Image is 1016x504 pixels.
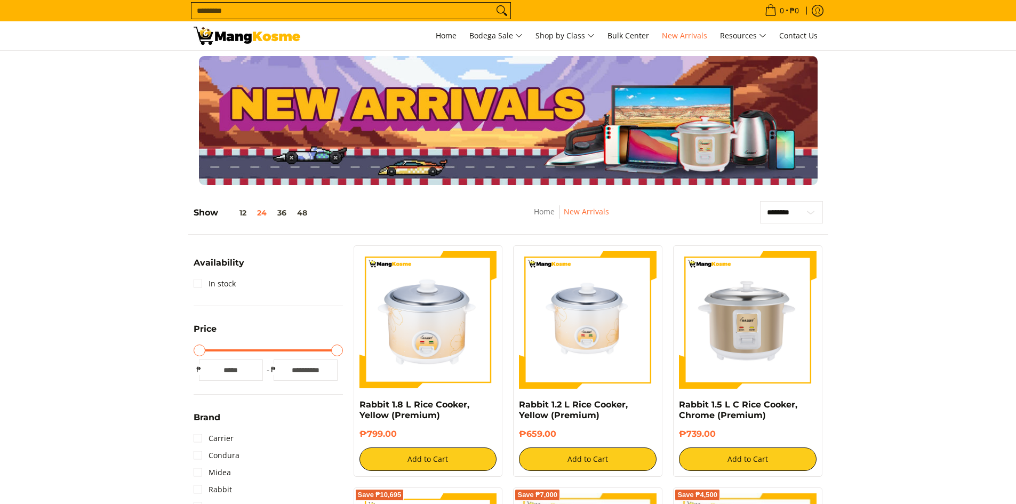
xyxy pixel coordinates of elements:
[194,413,220,430] summary: Open
[430,21,462,50] a: Home
[607,30,649,41] span: Bulk Center
[517,492,557,498] span: Save ₱7,000
[530,21,600,50] a: Shop by Class
[779,30,818,41] span: Contact Us
[194,364,204,375] span: ₱
[311,21,823,50] nav: Main Menu
[194,27,300,45] img: New Arrivals: Fresh Release from The Premium Brands l Mang Kosme
[602,21,654,50] a: Bulk Center
[762,5,802,17] span: •
[469,29,523,43] span: Bodega Sale
[778,7,786,14] span: 0
[715,21,772,50] a: Resources
[194,259,244,275] summary: Open
[493,3,510,19] button: Search
[679,429,817,439] h6: ₱739.00
[359,447,497,471] button: Add to Cart
[662,30,707,41] span: New Arrivals
[359,429,497,439] h6: ₱799.00
[679,447,817,471] button: Add to Cart
[194,275,236,292] a: In stock
[534,206,555,217] a: Home
[292,209,313,217] button: 48
[720,29,766,43] span: Resources
[194,481,232,498] a: Rabbit
[436,30,457,41] span: Home
[218,209,252,217] button: 12
[272,209,292,217] button: 36
[788,7,801,14] span: ₱0
[268,364,279,375] span: ₱
[462,205,681,229] nav: Breadcrumbs
[464,21,528,50] a: Bodega Sale
[774,21,823,50] a: Contact Us
[359,251,497,389] img: https://mangkosme.com/products/rabbit-1-8-l-rice-cooker-yellow-class-a
[194,447,239,464] a: Condura
[679,251,817,389] img: https://mangkosme.com/products/rabbit-1-5-l-c-rice-cooker-chrome-class-a
[194,325,217,333] span: Price
[519,251,657,389] img: rabbit-1.2-liter-rice-cooker-yellow-full-view-mang-kosme
[358,492,402,498] span: Save ₱10,695
[535,29,595,43] span: Shop by Class
[359,399,469,420] a: Rabbit 1.8 L Rice Cooker, Yellow (Premium)
[679,399,797,420] a: Rabbit 1.5 L C Rice Cooker, Chrome (Premium)
[194,259,244,267] span: Availability
[194,207,313,218] h5: Show
[519,447,657,471] button: Add to Cart
[194,464,231,481] a: Midea
[519,429,657,439] h6: ₱659.00
[194,325,217,341] summary: Open
[519,399,628,420] a: Rabbit 1.2 L Rice Cooker, Yellow (Premium)
[564,206,609,217] a: New Arrivals
[194,430,234,447] a: Carrier
[252,209,272,217] button: 24
[194,413,220,422] span: Brand
[677,492,717,498] span: Save ₱4,500
[657,21,713,50] a: New Arrivals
